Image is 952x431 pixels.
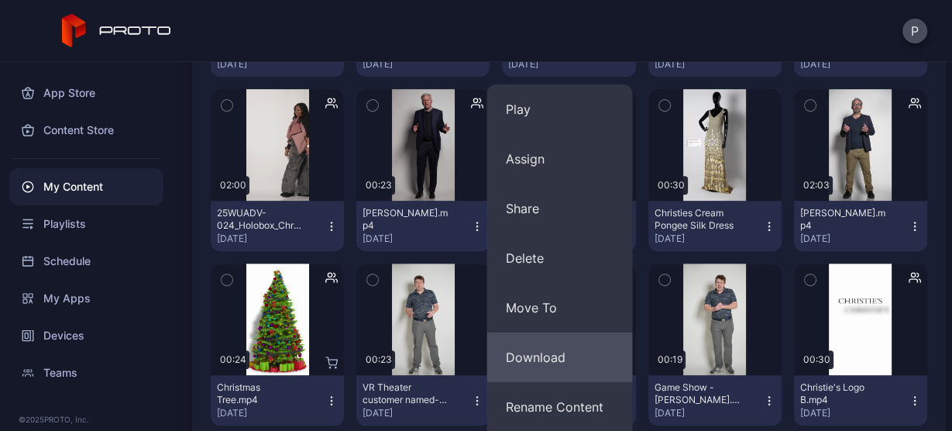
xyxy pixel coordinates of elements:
div: [DATE] [217,233,325,245]
div: Chris Hansen.mp4 [363,207,448,232]
div: [DATE] [800,233,909,245]
a: My Content [9,168,163,205]
a: Playlists [9,205,163,243]
div: [DATE] [655,407,763,419]
button: Share [486,184,632,233]
div: [DATE] [655,58,763,71]
button: VR Theater customer named- [PERSON_NAME].mp4[DATE] [356,375,490,426]
button: [PERSON_NAME].mp4[DATE] [794,201,927,251]
a: My Apps [9,280,163,317]
button: Game Show -[PERSON_NAME].mp4[DATE] [648,375,782,426]
div: Chris Mattmann.mp4 [800,207,885,232]
a: Content Store [9,112,163,149]
div: © 2025 PROTO, Inc. [19,413,154,426]
div: VR Theater customer named- Chris.mp4 [363,381,448,406]
div: [DATE] [655,233,763,245]
div: [DATE] [800,58,909,71]
button: Download [486,333,632,382]
button: P [902,19,927,43]
button: Move To [486,283,632,333]
div: Game Show -Chris.mp4 [655,381,740,406]
div: [DATE] [508,58,617,71]
button: Christies Cream Pongee Silk Dress[DATE] [648,201,782,251]
div: Christmas Tree.mp4 [217,381,302,406]
div: [DATE] [363,233,471,245]
div: Christie's Logo B.mp4 [800,381,885,406]
div: [DATE] [363,407,471,419]
button: [PERSON_NAME].mp4[DATE] [356,201,490,251]
div: 25WUADV-024_Holobox_Christina_Walker.mp4 [217,207,302,232]
button: Assign [486,134,632,184]
a: App Store [9,74,163,112]
div: [DATE] [363,58,471,71]
div: Christies Cream Pongee Silk Dress [655,207,740,232]
div: [DATE] [217,58,325,71]
button: Play [486,84,632,134]
a: Teams [9,354,163,391]
button: Christmas Tree.mp4[DATE] [211,375,344,426]
div: [DATE] [800,407,909,419]
button: 25WUADV-024_Holobox_Christina_Walker.mp4[DATE] [211,201,344,251]
a: Devices [9,317,163,354]
button: Christie's Logo B.mp4[DATE] [794,375,927,426]
a: Schedule [9,243,163,280]
button: Delete [486,233,632,283]
div: [DATE] [217,407,325,419]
